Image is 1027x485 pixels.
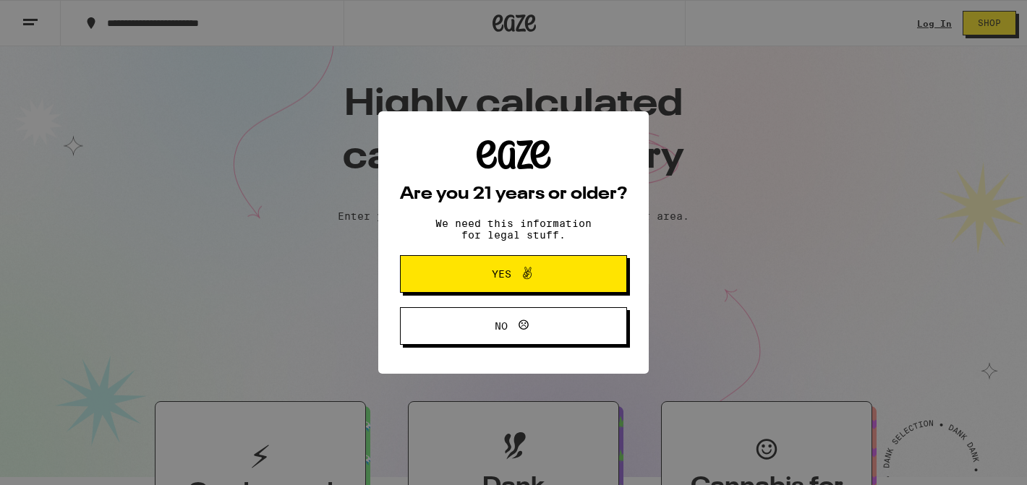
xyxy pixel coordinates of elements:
p: We need this information for legal stuff. [423,218,604,241]
span: No [495,321,508,331]
h2: Are you 21 years or older? [400,186,627,203]
span: Hi. Need any help? [9,10,104,22]
span: Yes [492,269,511,279]
button: Yes [400,255,627,293]
button: No [400,307,627,345]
